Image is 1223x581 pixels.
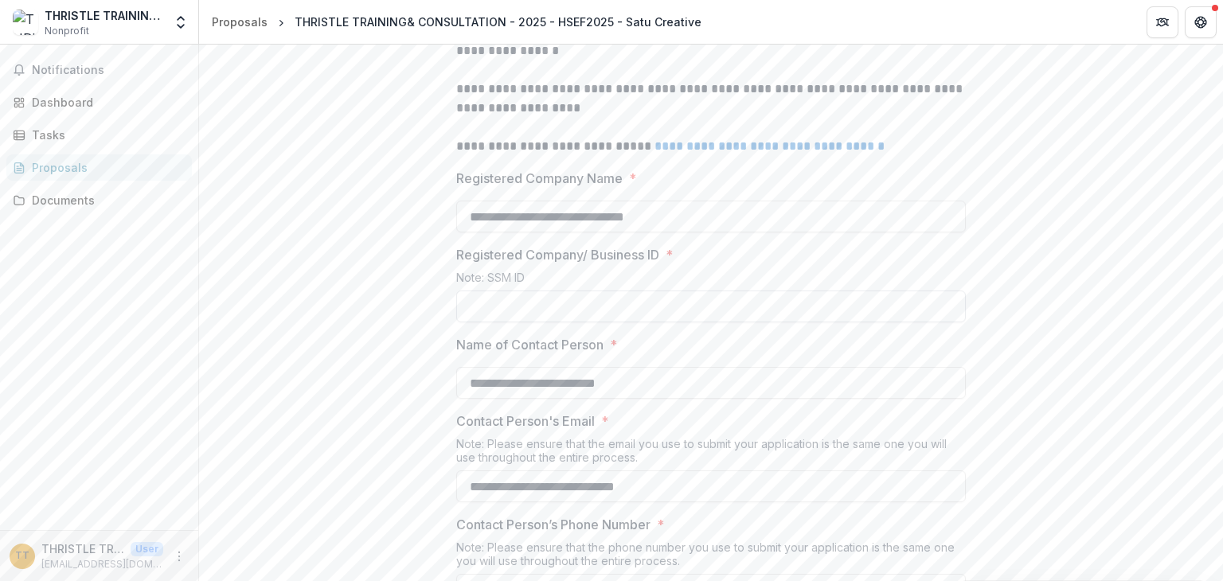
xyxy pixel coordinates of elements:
[45,7,163,24] div: THRISTLE TRAINING& CONSULTATION
[6,122,192,148] a: Tasks
[32,94,179,111] div: Dashboard
[456,437,966,470] div: Note: Please ensure that the email you use to submit your application is the same one you will us...
[41,557,163,571] p: [EMAIL_ADDRESS][DOMAIN_NAME]
[45,24,89,38] span: Nonprofit
[456,271,966,290] div: Note: SSM ID
[456,515,651,534] p: Contact Person’s Phone Number
[456,245,659,264] p: Registered Company/ Business ID
[131,542,163,556] p: User
[295,14,701,30] div: THRISTLE TRAINING& CONSULTATION - 2025 - HSEF2025 - Satu Creative
[15,551,29,561] div: THRISTLE TRAINING
[32,64,186,77] span: Notifications
[6,154,192,181] a: Proposals
[456,169,623,188] p: Registered Company Name
[456,540,966,574] div: Note: Please ensure that the phone number you use to submit your application is the same one you ...
[170,6,192,38] button: Open entity switcher
[6,57,192,83] button: Notifications
[212,14,268,30] div: Proposals
[41,540,124,557] p: THRISTLE TRAINING
[13,10,38,35] img: THRISTLE TRAINING& CONSULTATION
[6,187,192,213] a: Documents
[205,10,274,33] a: Proposals
[205,10,708,33] nav: breadcrumb
[32,127,179,143] div: Tasks
[456,335,604,354] p: Name of Contact Person
[32,192,179,209] div: Documents
[32,159,179,176] div: Proposals
[170,547,189,566] button: More
[456,411,595,431] p: Contact Person's Email
[6,89,192,115] a: Dashboard
[1185,6,1217,38] button: Get Help
[1147,6,1178,38] button: Partners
